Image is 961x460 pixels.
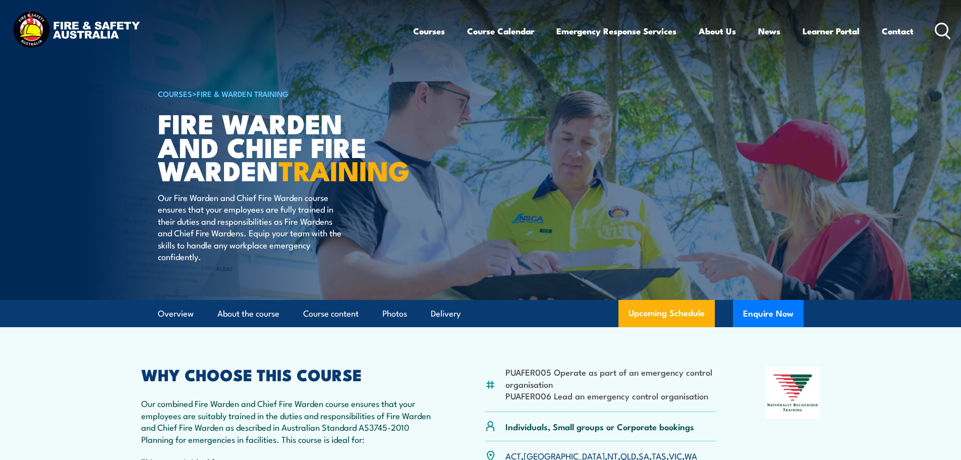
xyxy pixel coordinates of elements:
a: Upcoming Schedule [618,300,715,327]
a: Course content [303,300,359,327]
a: Contact [882,18,914,44]
a: Photos [382,300,407,327]
a: Course Calendar [467,18,534,44]
a: Delivery [431,300,461,327]
a: COURSES [158,88,192,99]
strong: TRAINING [278,148,410,190]
button: Enquire Now [733,300,804,327]
a: Emergency Response Services [556,18,676,44]
p: Individuals, Small groups or Corporate bookings [505,421,694,432]
a: News [758,18,780,44]
a: About the course [217,300,279,327]
p: Our Fire Warden and Chief Fire Warden course ensures that your employees are fully trained in the... [158,191,342,262]
h1: Fire Warden and Chief Fire Warden [158,111,407,182]
a: Learner Portal [803,18,860,44]
h2: WHY CHOOSE THIS COURSE [141,367,436,381]
li: PUAFER006 Lead an emergency control organisation [505,390,717,401]
a: Courses [413,18,445,44]
a: Overview [158,300,194,327]
h6: > [158,87,407,99]
p: Our combined Fire Warden and Chief Fire Warden course ensures that your employees are suitably tr... [141,397,436,445]
a: Fire & Warden Training [197,88,289,99]
a: About Us [699,18,736,44]
li: PUAFER005 Operate as part of an emergency control organisation [505,366,717,390]
img: Nationally Recognised Training logo. [766,367,820,419]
